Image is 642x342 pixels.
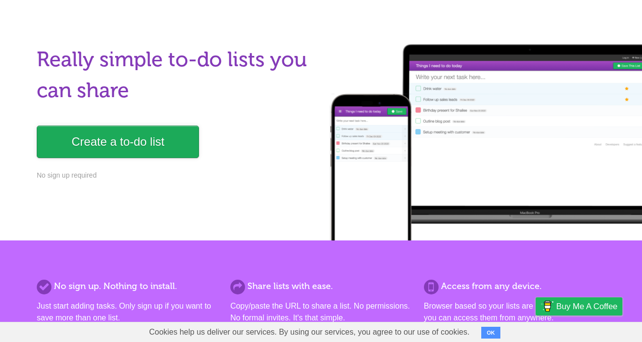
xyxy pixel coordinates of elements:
[230,300,412,324] p: Copy/paste the URL to share a list. No permissions. No formal invites. It's that simple.
[424,300,605,324] p: Browser based so your lists are always synced and you can access them from anywhere.
[481,327,500,339] button: OK
[37,44,315,106] h1: Really simple to-do lists you can share
[37,170,315,181] p: No sign up required
[37,300,218,324] p: Just start adding tasks. Only sign up if you want to save more than one list.
[37,280,218,293] h2: No sign up. Nothing to install.
[139,322,479,342] span: Cookies help us deliver our services. By using our services, you agree to our use of cookies.
[424,280,605,293] h2: Access from any device.
[37,126,199,158] a: Create a to-do list
[556,298,617,315] span: Buy me a coffee
[230,280,412,293] h2: Share lists with ease.
[541,298,554,315] img: Buy me a coffee
[536,297,622,316] a: Buy me a coffee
